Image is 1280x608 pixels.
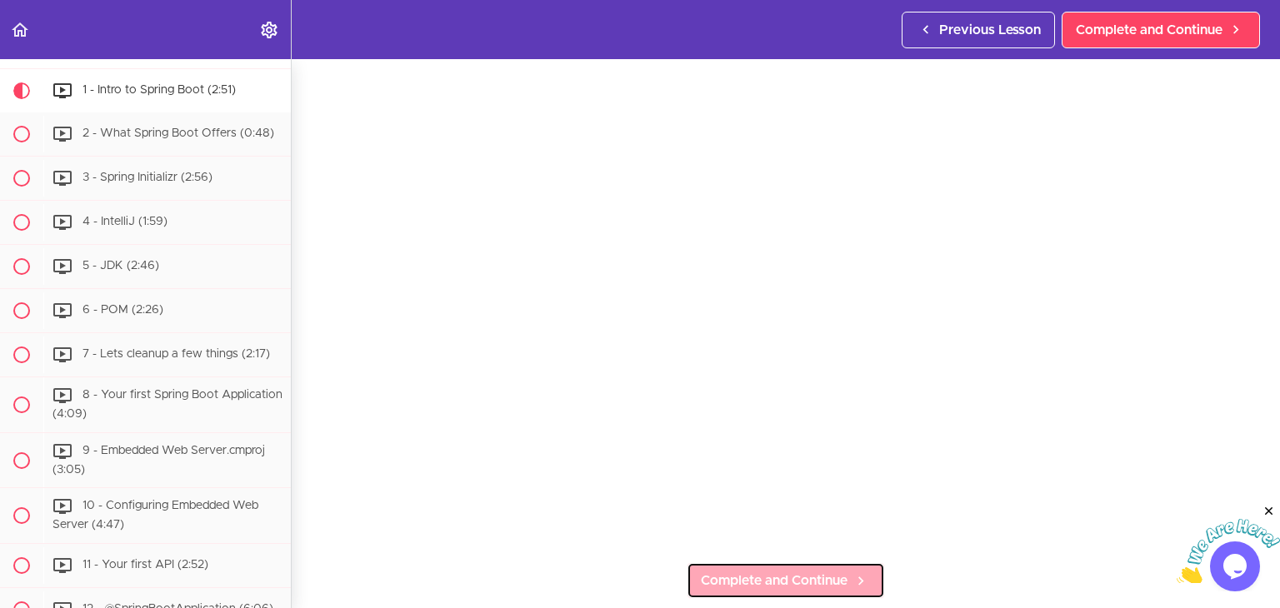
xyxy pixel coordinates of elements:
[10,20,30,40] svg: Back to course curriculum
[82,216,167,227] span: 4 - IntelliJ (1:59)
[1177,504,1280,583] iframe: chat widget
[939,20,1041,40] span: Previous Lesson
[82,348,270,360] span: 7 - Lets cleanup a few things (2:17)
[82,84,236,96] span: 1 - Intro to Spring Boot (2:51)
[82,304,163,316] span: 6 - POM (2:26)
[82,127,274,139] span: 2 - What Spring Boot Offers (0:48)
[701,571,847,591] span: Complete and Continue
[902,12,1055,48] a: Previous Lesson
[1062,12,1260,48] a: Complete and Continue
[325,17,1247,536] iframe: Video Player
[52,501,258,531] span: 10 - Configuring Embedded Web Server (4:47)
[82,559,208,571] span: 11 - Your first API (2:52)
[52,445,265,476] span: 9 - Embedded Web Server.cmproj (3:05)
[82,172,212,183] span: 3 - Spring Initializr (2:56)
[52,389,282,420] span: 8 - Your first Spring Boot Application (4:09)
[259,20,279,40] svg: Settings Menu
[82,260,159,272] span: 5 - JDK (2:46)
[1076,20,1222,40] span: Complete and Continue
[687,562,885,599] a: Complete and Continue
